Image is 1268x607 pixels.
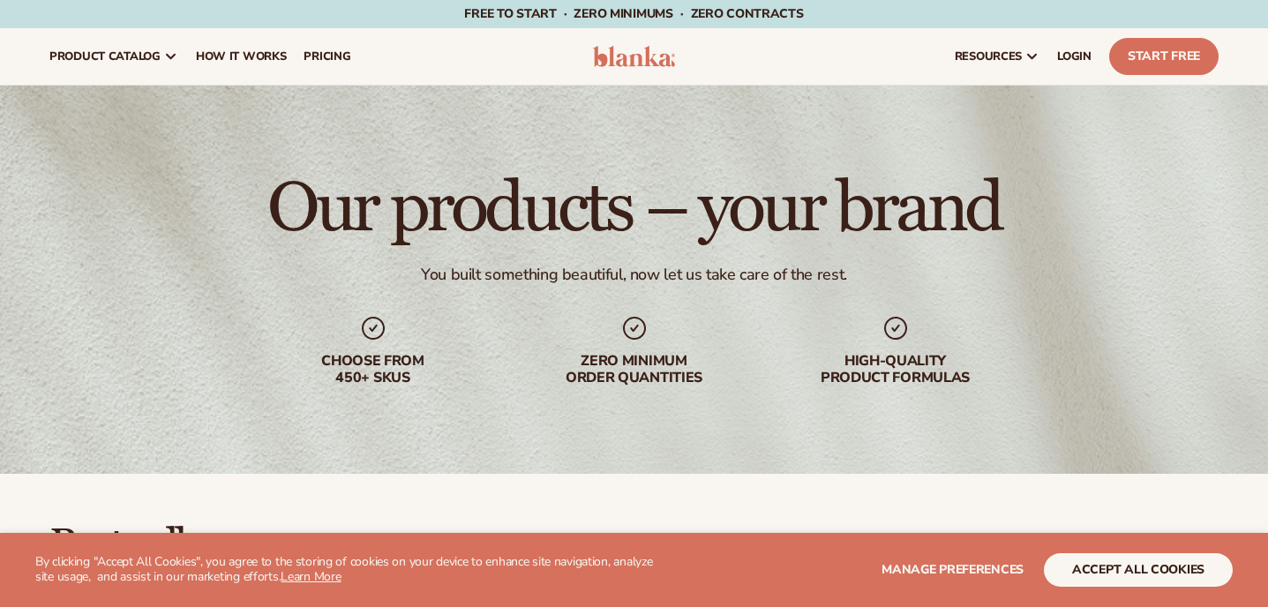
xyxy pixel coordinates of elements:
span: Manage preferences [882,561,1024,578]
span: How It Works [196,49,287,64]
a: pricing [295,28,359,85]
a: resources [946,28,1048,85]
a: How It Works [187,28,296,85]
div: You built something beautiful, now let us take care of the rest. [421,265,847,285]
span: product catalog [49,49,161,64]
h2: Best sellers [49,523,521,570]
button: Manage preferences [882,553,1024,587]
a: LOGIN [1048,28,1100,85]
span: Free to start · ZERO minimums · ZERO contracts [464,5,803,22]
img: logo [593,46,676,67]
a: Learn More [281,568,341,585]
div: Choose from 450+ Skus [260,353,486,386]
span: LOGIN [1057,49,1092,64]
a: product catalog [41,28,187,85]
span: pricing [304,49,350,64]
h1: Our products – your brand [267,173,1001,244]
span: resources [955,49,1022,64]
div: High-quality product formulas [783,353,1009,386]
p: By clicking "Accept All Cookies", you agree to the storing of cookies on your device to enhance s... [35,555,661,585]
div: Zero minimum order quantities [521,353,747,386]
a: Start Free [1109,38,1219,75]
button: accept all cookies [1044,553,1233,587]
